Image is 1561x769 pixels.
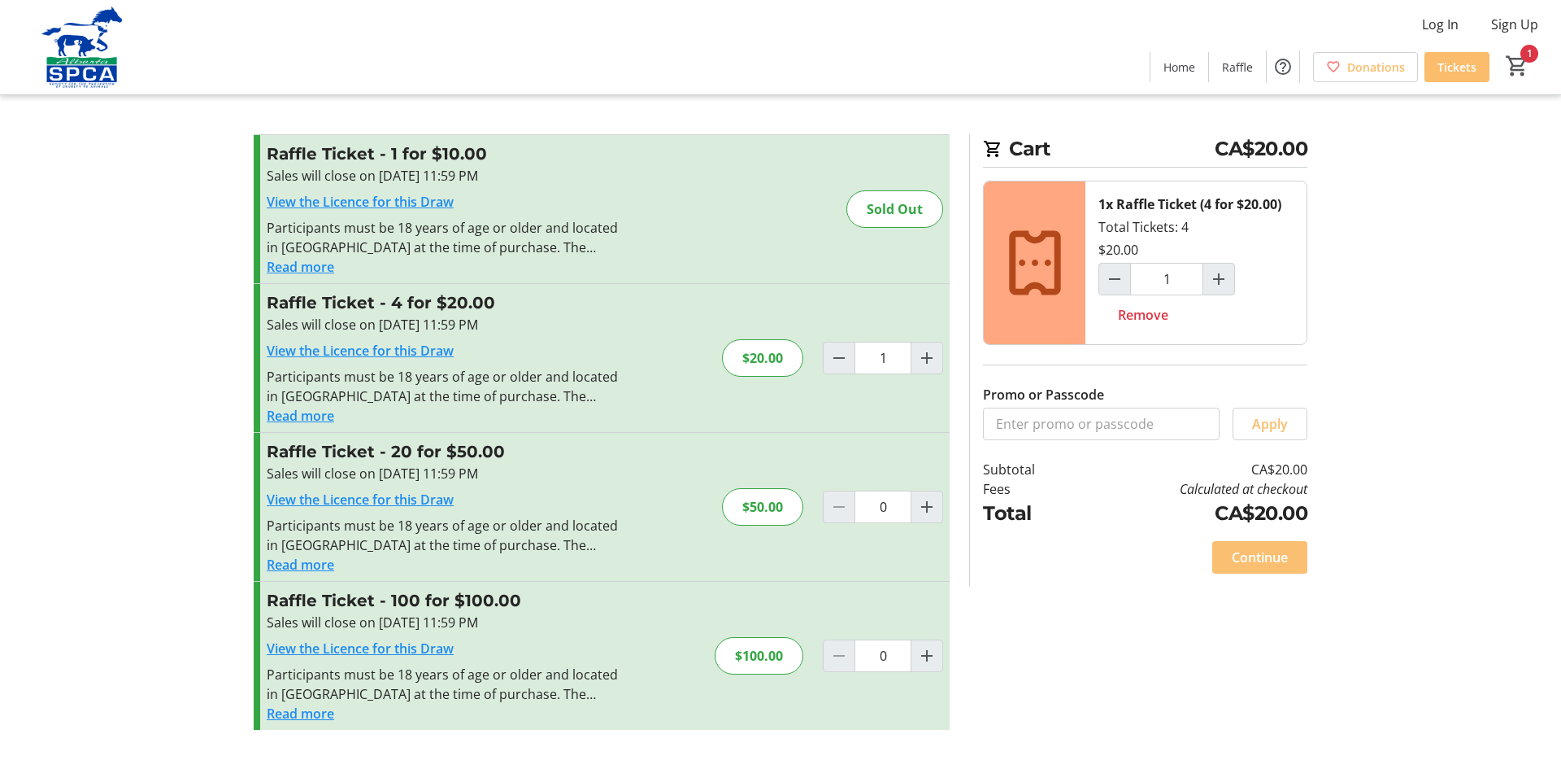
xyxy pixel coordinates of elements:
div: Sold Out [846,190,943,228]
button: Increment by one [911,343,942,374]
div: 1x Raffle Ticket (4 for $20.00) [1098,194,1281,214]
h3: Raffle Ticket - 20 for $50.00 [267,439,622,464]
label: Promo or Passcode [983,385,1104,404]
input: Raffle Ticket Quantity [854,491,911,523]
button: Sign Up [1478,11,1551,37]
div: Sales will close on [DATE] 11:59 PM [267,315,622,334]
td: CA$20.00 [1077,460,1307,479]
div: Sales will close on [DATE] 11:59 PM [267,613,622,632]
a: Tickets [1424,52,1489,82]
td: Total [983,499,1077,528]
button: Log In [1409,11,1472,37]
h3: Raffle Ticket - 4 for $20.00 [267,291,622,315]
div: $20.00 [1098,240,1138,260]
button: Increment by one [1203,264,1234,295]
div: $50.00 [722,488,803,526]
td: CA$20.00 [1077,499,1307,528]
a: View the Licence for this Draw [267,491,454,509]
button: Read more [267,704,334,723]
a: View the Licence for this Draw [267,640,454,658]
a: Raffle [1209,52,1266,82]
span: Remove [1118,305,1168,325]
div: $100.00 [715,637,803,675]
button: Read more [267,257,334,277]
span: Apply [1252,414,1288,434]
input: Raffle Ticket Quantity [854,342,911,374]
span: Log In [1422,15,1459,34]
div: Participants must be 18 years of age or older and located in [GEOGRAPHIC_DATA] at the time of pur... [267,218,622,257]
span: Home [1163,59,1195,76]
button: Help [1267,50,1299,83]
h2: Cart [983,134,1307,168]
span: Continue [1232,548,1288,567]
div: Participants must be 18 years of age or older and located in [GEOGRAPHIC_DATA] at the time of pur... [267,367,622,406]
div: $20.00 [722,339,803,377]
div: Total Tickets: 4 [1085,181,1307,344]
button: Decrement by one [1099,264,1130,295]
td: Calculated at checkout [1077,479,1307,499]
h3: Raffle Ticket - 100 for $100.00 [267,588,622,613]
img: Alberta SPCA's Logo [10,7,154,88]
a: View the Licence for this Draw [267,193,454,211]
button: Read more [267,555,334,575]
span: Tickets [1437,59,1476,76]
div: Sales will close on [DATE] 11:59 PM [267,464,622,483]
input: Enter promo or passcode [983,408,1220,440]
a: View the Licence for this Draw [267,342,454,360]
h3: Raffle Ticket - 1 for $10.00 [267,142,622,166]
button: Read more [267,406,334,426]
button: Apply [1233,408,1307,440]
button: Cart [1502,51,1532,81]
td: Subtotal [983,460,1077,479]
a: Home [1150,52,1208,82]
button: Increment by one [911,492,942,522]
div: Sales will close on [DATE] 11:59 PM [267,166,622,186]
button: Continue [1212,541,1307,574]
span: Sign Up [1491,15,1538,34]
td: Fees [983,479,1077,499]
div: Participants must be 18 years of age or older and located in [GEOGRAPHIC_DATA] at the time of pur... [267,516,622,555]
span: CA$20.00 [1215,134,1307,164]
div: Participants must be 18 years of age or older and located in [GEOGRAPHIC_DATA] at the time of pur... [267,665,622,704]
button: Increment by one [911,640,942,671]
button: Remove [1098,299,1188,331]
a: Donations [1313,52,1418,82]
span: Donations [1347,59,1405,76]
input: Raffle Ticket Quantity [854,640,911,672]
span: Raffle [1222,59,1253,76]
button: Decrement by one [824,343,854,374]
input: Raffle Ticket (4 for $20.00) Quantity [1130,263,1203,295]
